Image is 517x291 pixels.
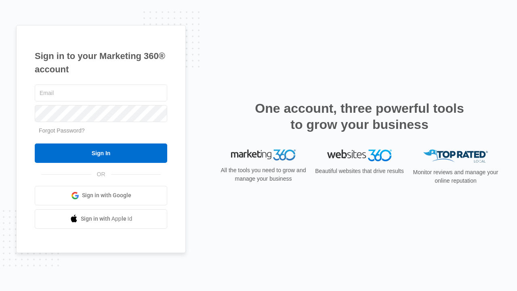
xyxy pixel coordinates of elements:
[252,100,467,133] h2: One account, three powerful tools to grow your business
[91,170,111,179] span: OR
[35,209,167,229] a: Sign in with Apple Id
[314,167,405,175] p: Beautiful websites that drive results
[35,49,167,76] h1: Sign in to your Marketing 360® account
[35,84,167,101] input: Email
[231,150,296,161] img: Marketing 360
[82,191,131,200] span: Sign in with Google
[35,186,167,205] a: Sign in with Google
[218,166,309,183] p: All the tools you need to grow and manage your business
[410,168,501,185] p: Monitor reviews and manage your online reputation
[327,150,392,161] img: Websites 360
[81,215,132,223] span: Sign in with Apple Id
[39,127,85,134] a: Forgot Password?
[35,143,167,163] input: Sign In
[423,150,488,163] img: Top Rated Local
